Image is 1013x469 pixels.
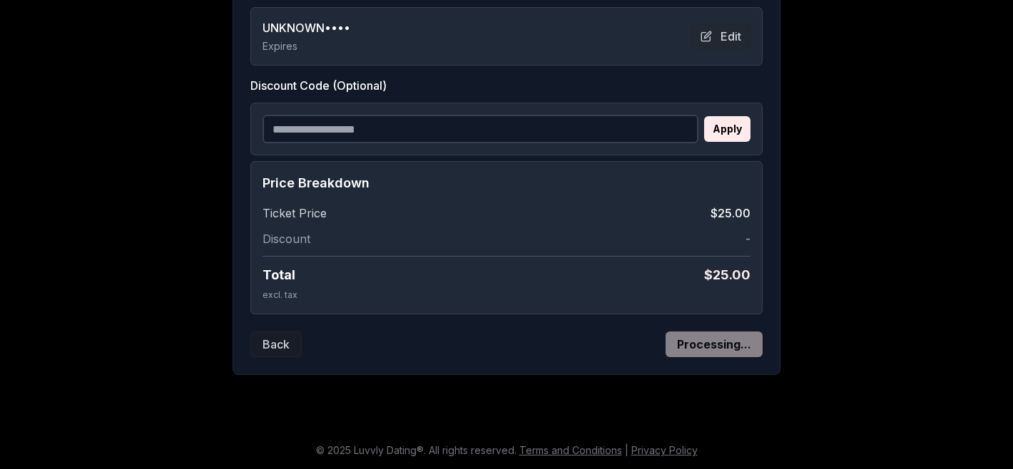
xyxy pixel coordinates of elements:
[691,24,750,49] button: Edit
[519,444,622,456] a: Terms and Conditions
[263,289,297,300] span: excl. tax
[263,265,295,285] span: Total
[711,205,750,222] span: $25.00
[745,230,750,247] span: -
[263,173,750,193] h4: Price Breakdown
[263,39,350,53] p: Expires
[625,444,628,456] span: |
[704,265,750,285] span: $ 25.00
[250,331,302,357] button: Back
[704,116,750,142] button: Apply
[250,77,763,94] label: Discount Code (Optional)
[263,205,327,222] span: Ticket Price
[263,19,350,36] span: UNKNOWN ••••
[631,444,698,456] a: Privacy Policy
[263,230,310,247] span: Discount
